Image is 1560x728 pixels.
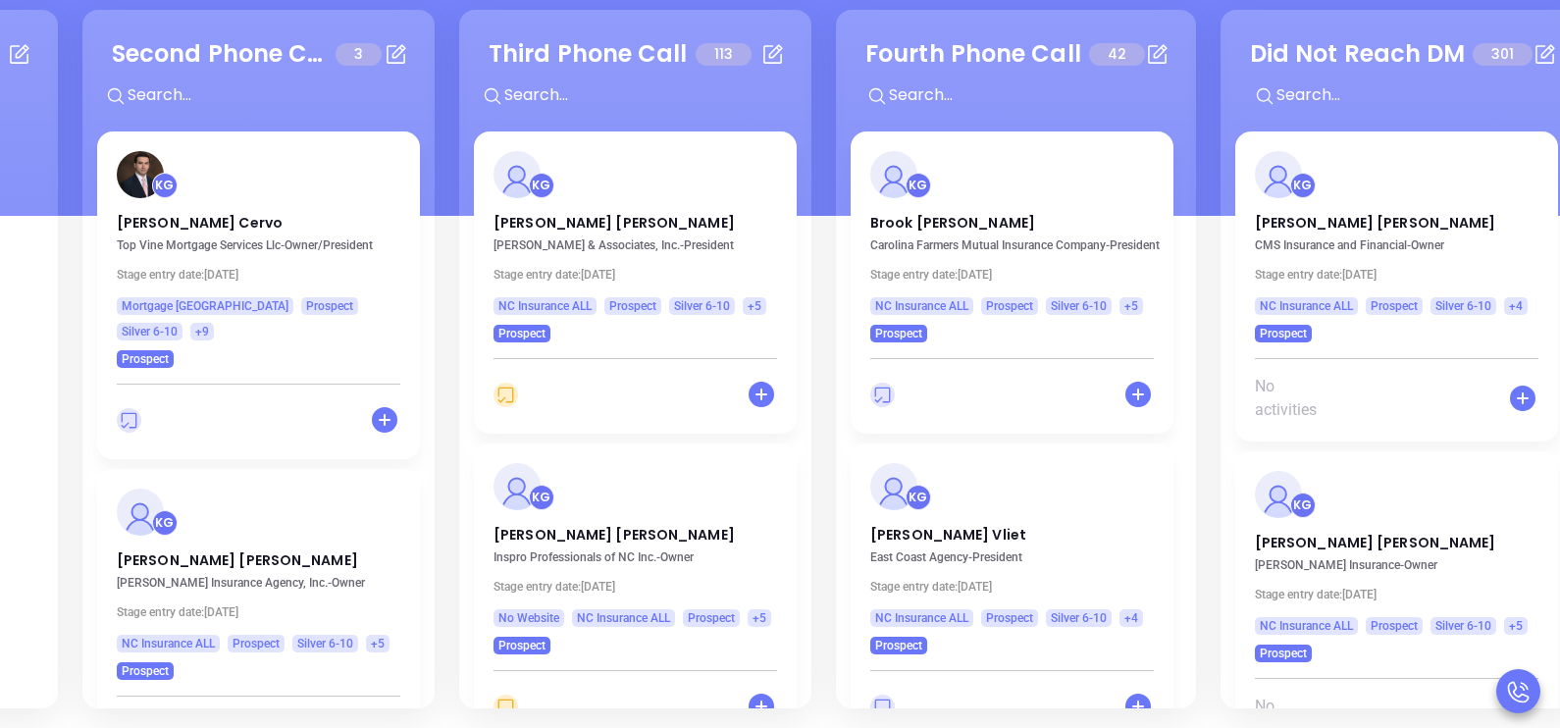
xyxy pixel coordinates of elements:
img: profile [1255,151,1302,198]
img: profile [1255,471,1302,518]
p: Carolina Farmers Mutual Insurance Company - President [870,238,1165,252]
div: Karina Genovez [152,173,178,198]
span: +4 [1509,295,1523,317]
span: NC Insurance ALL [577,607,670,629]
p: [PERSON_NAME] [PERSON_NAME] [494,213,777,223]
span: NC Insurance ALL [1260,615,1353,637]
img: profile [870,463,917,510]
span: +5 [1509,615,1523,637]
p: Thu 5/23/2024 [494,268,788,282]
p: Thu 5/23/2024 [1255,268,1549,282]
p: CMS Insurance and Financial - Owner [1255,238,1549,252]
p: [PERSON_NAME] Cervo [117,213,400,223]
span: Prospect [233,633,280,654]
input: Search... [887,82,1181,108]
div: Karina Genovez [529,485,554,510]
span: No activities [1255,375,1340,422]
span: Prospect [1371,615,1418,637]
span: NC Insurance ALL [498,295,592,317]
img: profile [117,151,164,198]
a: profileKarina Genovez[PERSON_NAME] [PERSON_NAME] [PERSON_NAME] & Associates, Inc.-PresidentStage ... [474,131,797,342]
p: Thu 5/23/2024 [494,580,788,594]
p: [PERSON_NAME] [PERSON_NAME] [1255,213,1538,223]
span: Prospect [1371,295,1418,317]
p: [PERSON_NAME] [PERSON_NAME] [494,525,777,535]
div: Karina Genovez [529,173,554,198]
img: profile [494,151,541,198]
img: profile [494,463,541,510]
span: NC Insurance ALL [875,295,968,317]
span: Silver 6-10 [1435,295,1491,317]
div: Karina Genovez [1290,173,1316,198]
p: Chapman Insurance Agency, Inc. - Owner [117,576,411,590]
span: +5 [748,295,761,317]
p: East Coast Agency - President [870,550,1165,564]
span: +5 [1124,295,1138,317]
span: Silver 6-10 [1435,615,1491,637]
span: Prospect [498,323,546,344]
p: [PERSON_NAME] [PERSON_NAME] [1255,533,1538,543]
span: Prospect [986,607,1033,629]
span: Prospect [875,323,922,344]
div: Third Phone Call113 [474,25,797,131]
img: profile [117,489,164,536]
a: profileKarina Genovez[PERSON_NAME] [PERSON_NAME] Inspro Professionals of NC Inc.-OwnerStage entry... [474,443,797,654]
span: +9 [195,321,209,342]
div: Did Not Reach DM [1250,36,1466,72]
p: Thu 5/23/2024 [1255,588,1549,601]
p: [PERSON_NAME] [PERSON_NAME] [117,550,400,560]
p: Wed 10/4/2023 [117,268,411,282]
div: profileKarina GenovezBrook [PERSON_NAME] Carolina Farmers Mutual Insurance Company-PresidentStage... [851,131,1181,443]
div: Karina Genovez [152,510,178,536]
p: Thu 5/23/2024 [870,268,1165,282]
span: +5 [371,633,385,654]
span: NC Insurance ALL [122,633,215,654]
p: Brook [PERSON_NAME] [870,213,1154,223]
span: Prospect [1260,323,1307,344]
span: Silver 6-10 [674,295,730,317]
a: profileKarina GenovezBrook [PERSON_NAME] Carolina Farmers Mutual Insurance Company-PresidentStage... [851,131,1173,342]
a: profileKarina Genovez[PERSON_NAME] [PERSON_NAME] [PERSON_NAME] Insurance Agency, Inc.-OwnerStage ... [97,469,420,680]
p: Kornegay Insurance - Owner [1255,558,1549,572]
div: Second Phone Call3 [97,25,420,131]
span: Prospect [1260,643,1307,664]
span: NC Insurance ALL [1260,295,1353,317]
a: profileKarina Genovez[PERSON_NAME] Cervo Top Vine Mortgage Services Llc-Owner/PresidentStage entr... [97,131,420,368]
span: Silver 6-10 [297,633,353,654]
span: 42 [1089,43,1145,66]
span: 3 [336,43,382,66]
div: Second Phone Call [112,36,328,72]
p: Inspro Professionals of NC Inc. - Owner [494,550,788,564]
div: Fourth Phone Call42 [851,25,1181,131]
img: profile [870,151,917,198]
div: profileKarina Genovez[PERSON_NAME] [PERSON_NAME] [PERSON_NAME] & Associates, Inc.-PresidentStage ... [474,131,797,443]
input: Search... [126,82,420,108]
span: Silver 6-10 [1051,607,1107,629]
a: profileKarina Genovez[PERSON_NAME] Vliet East Coast Agency-PresidentStage entry date:[DATE]NC Ins... [851,443,1173,654]
span: +4 [1124,607,1138,629]
div: Karina Genovez [906,173,931,198]
span: Silver 6-10 [122,321,178,342]
span: Prospect [875,635,922,656]
p: Thu 5/23/2024 [870,580,1165,594]
div: Karina Genovez [1290,493,1316,518]
p: [PERSON_NAME] Vliet [870,525,1154,535]
a: profileKarina Genovez[PERSON_NAME] [PERSON_NAME] CMS Insurance and Financial-OwnerStage entry dat... [1235,131,1558,342]
span: 113 [696,43,752,66]
span: Prospect [122,660,169,682]
span: Prospect [609,295,656,317]
span: Mortgage [GEOGRAPHIC_DATA] [122,295,288,317]
span: Prospect [306,295,353,317]
span: Prospect [122,348,169,370]
p: Johnson & Associates, Inc. - President [494,238,788,252]
span: +5 [753,607,766,629]
span: Silver 6-10 [1051,295,1107,317]
div: Karina Genovez [906,485,931,510]
span: No Website [498,607,559,629]
div: Third Phone Call [489,36,688,72]
p: Top Vine Mortgage Services Llc - Owner/President [117,238,411,252]
a: profileKarina Genovez[PERSON_NAME] [PERSON_NAME] [PERSON_NAME] Insurance-OwnerStage entry date:[D... [1235,451,1558,662]
span: Prospect [498,635,546,656]
span: Prospect [688,607,735,629]
div: profileKarina Genovez[PERSON_NAME] Cervo Top Vine Mortgage Services Llc-Owner/PresidentStage entr... [97,131,420,469]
